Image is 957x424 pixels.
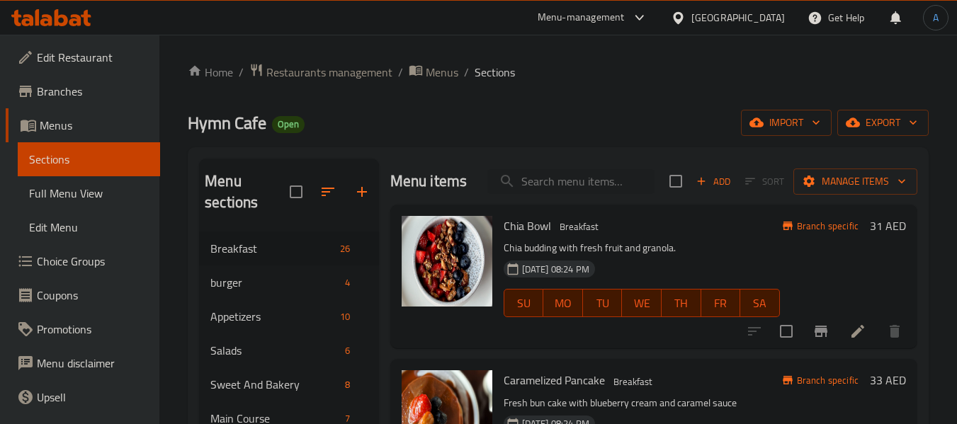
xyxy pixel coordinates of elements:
[210,308,334,325] span: Appetizers
[6,278,160,312] a: Coupons
[849,114,917,132] span: export
[37,287,149,304] span: Coupons
[543,289,583,317] button: MO
[736,171,793,193] span: Select section first
[752,114,820,132] span: import
[504,239,780,257] p: Chia budding with fresh fruit and granola.
[933,10,939,25] span: A
[29,185,149,202] span: Full Menu View
[18,142,160,176] a: Sections
[390,171,468,192] h2: Menu items
[29,219,149,236] span: Edit Menu
[628,293,656,314] span: WE
[583,289,623,317] button: TU
[272,118,305,130] span: Open
[409,63,458,81] a: Menus
[266,64,392,81] span: Restaurants management
[249,63,392,81] a: Restaurants management
[504,289,544,317] button: SU
[870,370,906,390] h6: 33 AED
[667,293,696,314] span: TH
[18,176,160,210] a: Full Menu View
[18,210,160,244] a: Edit Menu
[6,312,160,346] a: Promotions
[37,321,149,338] span: Promotions
[281,177,311,207] span: Select all sections
[549,293,577,314] span: MO
[878,314,912,348] button: delete
[804,314,838,348] button: Branch-specific-item
[849,323,866,340] a: Edit menu item
[311,175,345,209] span: Sort sections
[837,110,929,136] button: export
[487,169,655,194] input: search
[6,244,160,278] a: Choice Groups
[199,265,378,299] div: burger4
[771,316,801,346] span: Select to update
[554,219,604,236] div: Breakfast
[345,175,379,209] button: Add section
[272,116,305,133] div: Open
[210,342,339,359] span: Salads
[464,64,469,81] li: /
[662,289,701,317] button: TH
[6,108,160,142] a: Menus
[608,374,658,390] span: Breakfast
[37,49,149,66] span: Edit Restaurant
[510,293,538,314] span: SU
[661,166,691,196] span: Select section
[6,380,160,414] a: Upsell
[791,219,864,233] span: Branch specific
[691,171,736,193] button: Add
[793,168,917,195] button: Manage items
[29,151,149,168] span: Sections
[516,263,595,276] span: [DATE] 08:24 PM
[188,107,266,139] span: Hymn Cafe
[210,240,334,257] span: Breakfast
[205,171,289,213] h2: Menu sections
[339,376,356,393] div: items
[504,369,605,391] span: Caramelized Pancake
[740,289,780,317] button: SA
[398,64,403,81] li: /
[608,373,658,390] div: Breakfast
[188,64,233,81] a: Home
[37,355,149,372] span: Menu disclaimer
[870,216,906,236] h6: 31 AED
[339,344,356,357] span: 6
[334,240,356,257] div: items
[199,367,378,401] div: Sweet And Bakery8
[805,173,906,190] span: Manage items
[622,289,662,317] button: WE
[701,289,741,317] button: FR
[475,64,515,81] span: Sections
[37,389,149,406] span: Upsell
[554,219,604,235] span: Breakfast
[334,242,356,256] span: 26
[746,293,774,314] span: SA
[188,63,929,81] nav: breadcrumb
[210,274,339,291] span: burger
[339,274,356,291] div: items
[339,276,356,290] span: 4
[37,83,149,100] span: Branches
[426,64,458,81] span: Menus
[6,346,160,380] a: Menu disclaimer
[504,215,551,236] span: Chia Bowl
[589,293,617,314] span: TU
[6,74,160,108] a: Branches
[538,9,625,26] div: Menu-management
[210,376,339,393] span: Sweet And Bakery
[339,378,356,391] span: 8
[334,308,356,325] div: items
[334,310,356,323] span: 10
[504,394,780,412] p: Fresh bun cake with blueberry cream and caramel sauce
[791,374,864,387] span: Branch specific
[37,253,149,270] span: Choice Groups
[707,293,735,314] span: FR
